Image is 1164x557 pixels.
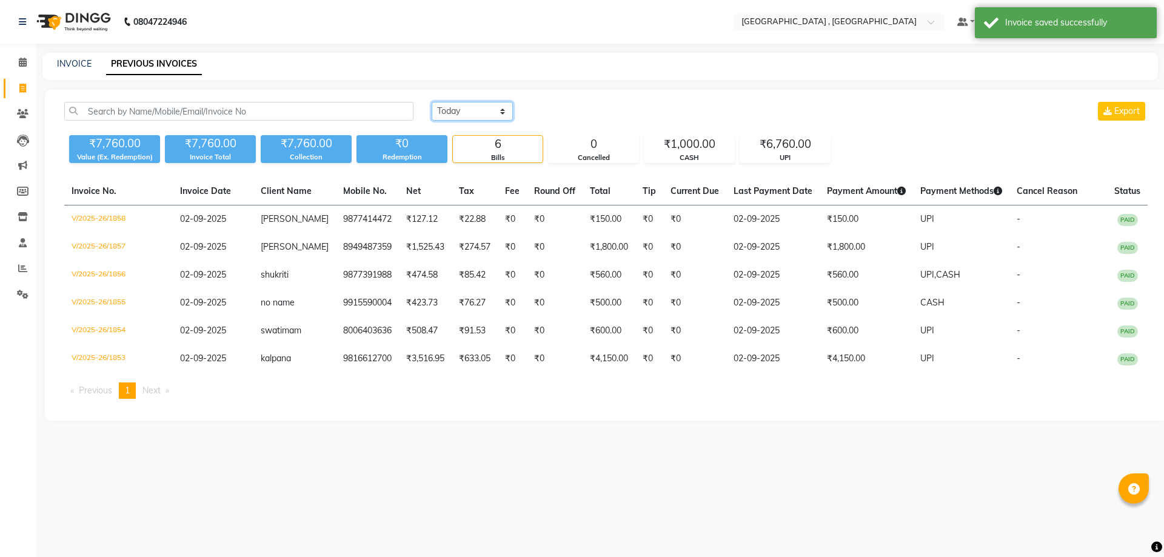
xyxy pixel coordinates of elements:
span: Mobile No. [343,185,387,196]
span: UPI [920,241,934,252]
span: Tip [643,185,656,196]
td: ₹0 [498,261,527,289]
td: ₹0 [498,317,527,345]
b: 08047224946 [133,5,187,39]
td: 02-09-2025 [726,345,820,373]
td: ₹0 [527,205,583,234]
div: ₹1,000.00 [644,136,734,153]
td: V/2025-26/1855 [64,289,173,317]
span: - [1017,325,1020,336]
span: - [1017,269,1020,280]
td: ₹0 [498,205,527,234]
td: ₹85.42 [452,261,498,289]
div: CASH [644,153,734,163]
div: UPI [740,153,830,163]
td: ₹150.00 [583,205,635,234]
span: Last Payment Date [734,185,812,196]
td: V/2025-26/1856 [64,261,173,289]
div: Invoice Total [165,152,256,162]
div: Value (Ex. Redemption) [69,152,160,162]
nav: Pagination [64,382,1148,399]
span: PAID [1117,325,1138,338]
div: ₹7,760.00 [69,135,160,152]
span: PAID [1117,242,1138,254]
span: UPI [920,325,934,336]
td: ₹0 [635,205,663,234]
span: Payment Methods [920,185,1002,196]
td: ₹600.00 [820,317,913,345]
td: ₹0 [635,261,663,289]
span: Current Due [671,185,719,196]
td: 9877414472 [336,205,399,234]
td: ₹1,800.00 [820,233,913,261]
td: ₹0 [527,233,583,261]
td: V/2025-26/1854 [64,317,173,345]
span: kalpana [261,353,291,364]
span: Status [1114,185,1140,196]
td: ₹1,525.43 [399,233,452,261]
span: - [1017,353,1020,364]
td: ₹0 [527,317,583,345]
td: ₹0 [498,233,527,261]
span: 02-09-2025 [180,297,226,308]
span: Invoice No. [72,185,116,196]
div: ₹0 [356,135,447,152]
span: PAID [1117,298,1138,310]
span: Next [142,385,161,396]
span: 02-09-2025 [180,325,226,336]
td: ₹150.00 [820,205,913,234]
td: ₹0 [663,233,726,261]
div: Invoice saved successfully [1005,16,1148,29]
td: ₹0 [498,345,527,373]
span: PAID [1117,353,1138,365]
div: ₹7,760.00 [261,135,352,152]
span: Invoice Date [180,185,231,196]
td: ₹600.00 [583,317,635,345]
td: ₹633.05 [452,345,498,373]
div: 6 [453,136,543,153]
span: UPI, [920,269,936,280]
td: ₹0 [527,289,583,317]
td: ₹1,800.00 [583,233,635,261]
td: ₹3,516.95 [399,345,452,373]
span: PAID [1117,270,1138,282]
span: no name [261,297,295,308]
span: UPI [920,353,934,364]
td: V/2025-26/1853 [64,345,173,373]
td: ₹0 [635,289,663,317]
span: Fee [505,185,520,196]
span: swati [261,325,282,336]
td: ₹474.58 [399,261,452,289]
span: Cancel Reason [1017,185,1077,196]
a: PREVIOUS INVOICES [106,53,202,75]
td: ₹423.73 [399,289,452,317]
button: Export [1098,102,1145,121]
td: ₹4,150.00 [820,345,913,373]
span: Client Name [261,185,312,196]
td: ₹76.27 [452,289,498,317]
span: 02-09-2025 [180,241,226,252]
span: 02-09-2025 [180,353,226,364]
span: 02-09-2025 [180,213,226,224]
div: 0 [549,136,638,153]
td: 9915590004 [336,289,399,317]
td: 02-09-2025 [726,205,820,234]
span: PAID [1117,214,1138,226]
td: ₹560.00 [820,261,913,289]
td: ₹0 [663,289,726,317]
span: shukriti [261,269,289,280]
span: UPI [920,213,934,224]
td: ₹0 [663,205,726,234]
img: logo [31,5,114,39]
td: ₹0 [635,233,663,261]
span: CASH [920,297,945,308]
span: Round Off [534,185,575,196]
td: ₹0 [663,345,726,373]
span: Total [590,185,610,196]
div: Collection [261,152,352,162]
td: ₹500.00 [583,289,635,317]
span: 02-09-2025 [180,269,226,280]
td: 02-09-2025 [726,233,820,261]
td: 02-09-2025 [726,317,820,345]
span: [PERSON_NAME] [261,241,329,252]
